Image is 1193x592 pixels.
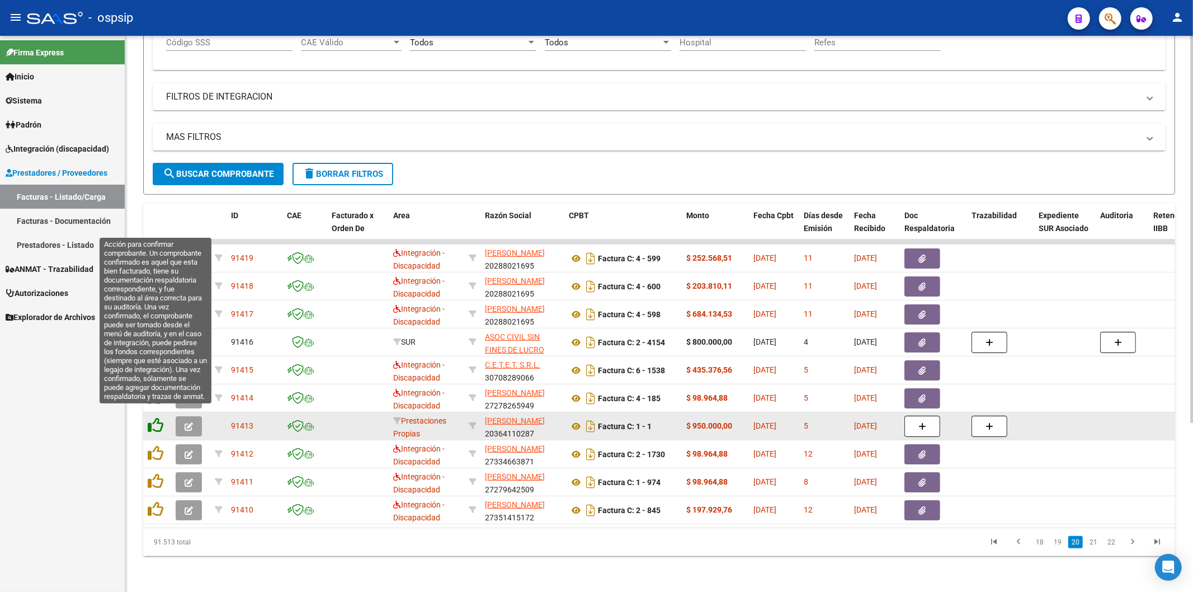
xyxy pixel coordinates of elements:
[804,449,813,458] span: 12
[485,500,545,509] span: [PERSON_NAME]
[854,505,877,514] span: [DATE]
[153,124,1166,151] mat-expansion-panel-header: MAS FILTROS
[686,309,732,318] strong: $ 684.134,53
[332,211,374,233] span: Facturado x Orden De
[393,472,445,494] span: Integración - Discapacidad
[485,331,560,354] div: 30714292648
[686,365,732,374] strong: $ 435.376,56
[393,444,445,466] span: Integración - Discapacidad
[753,505,776,514] span: [DATE]
[1008,536,1029,548] a: go to previous page
[231,365,253,374] span: 91415
[583,250,598,267] i: Descargar documento
[583,445,598,463] i: Descargar documento
[327,204,389,253] datatable-header-cell: Facturado x Orden De
[598,450,665,459] strong: Factura C: 2 - 1730
[1147,536,1168,548] a: go to last page
[753,449,776,458] span: [DATE]
[485,360,540,369] span: C.E.T.E.T. S.R.L.
[983,536,1005,548] a: go to first page
[804,421,808,430] span: 5
[393,360,445,382] span: Integración - Discapacidad
[485,499,560,522] div: 27351415172
[583,389,598,407] i: Descargar documento
[485,211,531,220] span: Razón Social
[854,393,877,402] span: [DATE]
[227,204,282,253] datatable-header-cell: ID
[598,338,665,347] strong: Factura C: 2 - 4154
[231,449,253,458] span: 91412
[6,263,93,275] span: ANMAT - Trazabilidad
[1171,11,1184,24] mat-icon: person
[804,477,808,486] span: 8
[1100,211,1133,220] span: Auditoria
[393,500,445,522] span: Integración - Discapacidad
[282,204,327,253] datatable-header-cell: CAE
[231,393,253,402] span: 91414
[485,248,545,257] span: [PERSON_NAME]
[854,421,877,430] span: [DATE]
[485,471,560,494] div: 27279642509
[686,505,732,514] strong: $ 197.929,76
[1122,536,1143,548] a: go to next page
[1031,533,1049,552] li: page 18
[753,281,776,290] span: [DATE]
[583,278,598,295] i: Descargar documento
[749,204,799,253] datatable-header-cell: Fecha Cpbt
[231,309,253,318] span: 91417
[598,478,661,487] strong: Factura C: 1 - 974
[569,211,589,220] span: CPBT
[598,254,661,263] strong: Factura C: 4 - 599
[485,443,560,466] div: 27334663871
[686,477,728,486] strong: $ 98.964,88
[545,37,568,48] span: Todos
[972,211,1017,220] span: Trazabilidad
[293,163,393,185] button: Borrar Filtros
[1102,533,1120,552] li: page 22
[485,303,560,326] div: 20288021695
[1032,536,1047,548] a: 18
[967,204,1034,253] datatable-header-cell: Trazabilidad
[393,416,446,438] span: Prestaciones Propias
[854,477,877,486] span: [DATE]
[393,211,410,220] span: Area
[1104,536,1119,548] a: 22
[583,501,598,519] i: Descargar documento
[485,304,545,313] span: [PERSON_NAME]
[6,143,109,155] span: Integración (discapacidad)
[410,37,433,48] span: Todos
[804,211,843,233] span: Días desde Emisión
[393,248,445,270] span: Integración - Discapacidad
[393,276,445,298] span: Integración - Discapacidad
[686,393,728,402] strong: $ 98.964,88
[163,169,274,179] span: Buscar Comprobante
[1153,211,1190,233] span: Retencion IIBB
[686,253,732,262] strong: $ 252.568,51
[753,477,776,486] span: [DATE]
[598,310,661,319] strong: Factura C: 4 - 598
[88,6,133,30] span: - ospsip
[854,253,877,262] span: [DATE]
[850,204,900,253] datatable-header-cell: Fecha Recibido
[583,333,598,351] i: Descargar documento
[6,46,64,59] span: Firma Express
[854,365,877,374] span: [DATE]
[153,83,1166,110] mat-expansion-panel-header: FILTROS DE INTEGRACION
[393,304,445,326] span: Integración - Discapacidad
[231,281,253,290] span: 91418
[1067,533,1084,552] li: page 20
[6,71,34,83] span: Inicio
[485,276,545,285] span: [PERSON_NAME]
[231,421,253,430] span: 91413
[485,472,545,481] span: [PERSON_NAME]
[753,421,776,430] span: [DATE]
[9,11,22,24] mat-icon: menu
[303,169,383,179] span: Borrar Filtros
[804,505,813,514] span: 12
[1049,533,1067,552] li: page 19
[1050,536,1065,548] a: 19
[485,247,560,270] div: 20288021695
[485,332,544,367] span: ASOC CIVIL SIN FINES DE LUCRO VIVE LIBRE
[6,95,42,107] span: Sistema
[1084,533,1102,552] li: page 21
